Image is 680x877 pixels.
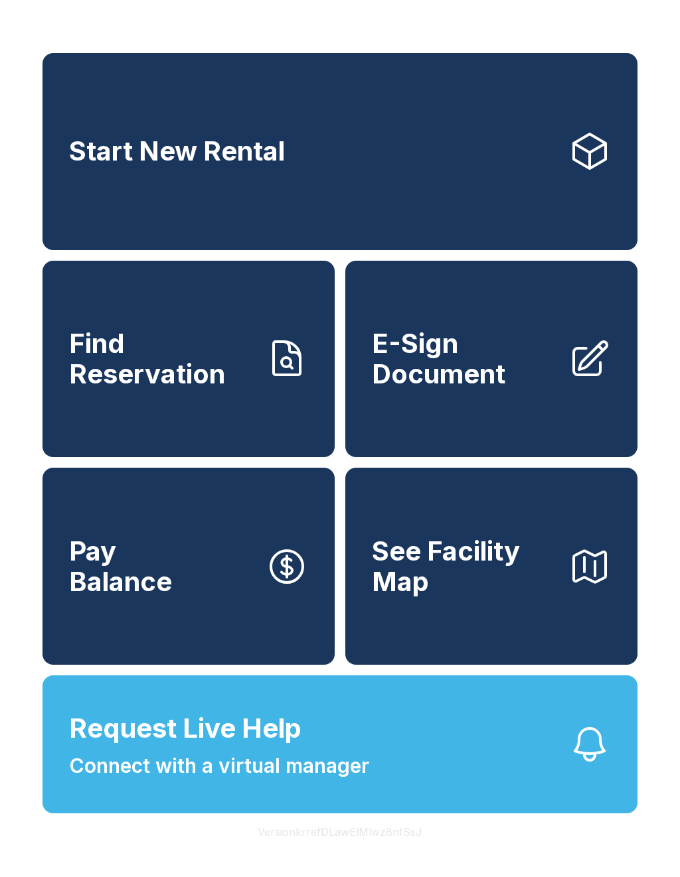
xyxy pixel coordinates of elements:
[42,468,335,665] button: PayBalance
[69,708,301,748] span: Request Live Help
[372,328,558,389] span: E-Sign Document
[247,813,433,850] button: VersionkrrefDLawElMlwz8nfSsJ
[42,53,637,250] a: Start New Rental
[345,468,637,665] button: See Facility Map
[69,136,285,167] span: Start New Rental
[372,536,558,596] span: See Facility Map
[69,328,255,389] span: Find Reservation
[69,536,172,596] span: Pay Balance
[69,751,369,781] span: Connect with a virtual manager
[42,675,637,813] button: Request Live HelpConnect with a virtual manager
[42,261,335,458] a: Find Reservation
[345,261,637,458] a: E-Sign Document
